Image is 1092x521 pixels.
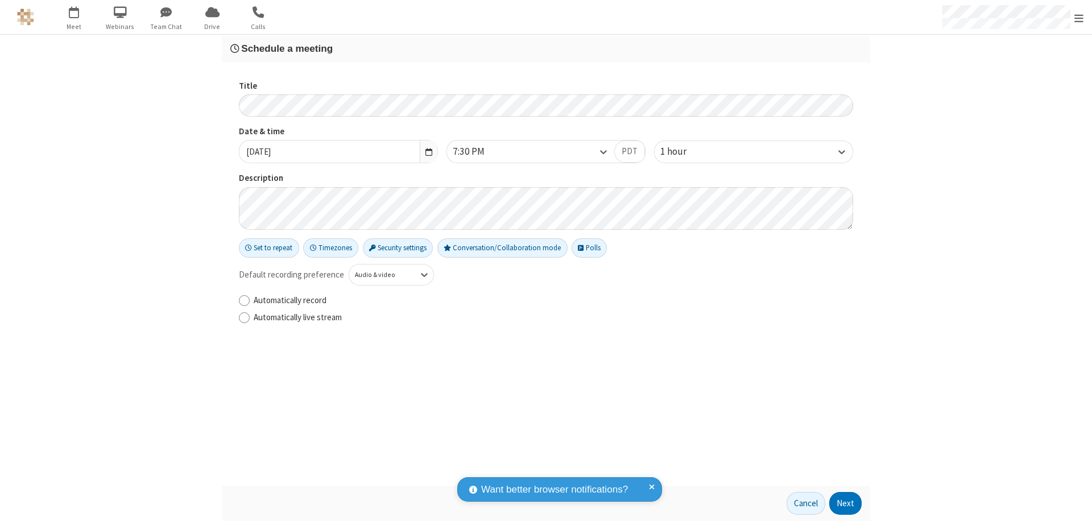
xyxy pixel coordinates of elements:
[99,22,142,32] span: Webinars
[239,125,438,138] label: Date & time
[572,238,607,258] button: Polls
[239,80,853,93] label: Title
[437,238,568,258] button: Conversation/Collaboration mode
[239,238,299,258] button: Set to repeat
[787,492,825,515] button: Cancel
[614,140,645,163] button: PDT
[829,492,862,515] button: Next
[17,9,34,26] img: QA Selenium DO NOT DELETE OR CHANGE
[660,144,706,159] div: 1 hour
[303,238,358,258] button: Timezones
[53,22,96,32] span: Meet
[481,482,628,497] span: Want better browser notifications?
[191,22,234,32] span: Drive
[355,270,409,280] div: Audio & video
[254,294,853,307] label: Automatically record
[145,22,188,32] span: Team Chat
[239,172,853,185] label: Description
[237,22,280,32] span: Calls
[241,43,333,54] span: Schedule a meeting
[254,311,853,324] label: Automatically live stream
[453,144,504,159] div: 7:30 PM
[239,268,344,282] span: Default recording preference
[363,238,433,258] button: Security settings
